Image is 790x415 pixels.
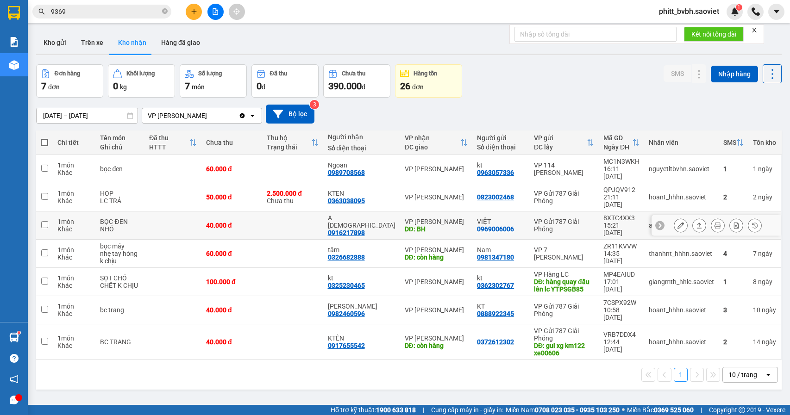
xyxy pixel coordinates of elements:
div: 1 món [57,303,91,310]
div: KTÊN [328,334,395,342]
div: SỌT CHÓ [100,274,140,282]
div: 0325230465 [328,282,365,289]
div: 1 món [57,218,91,225]
th: Toggle SortBy [262,130,323,155]
span: 1 [737,4,740,11]
div: Ngoan [328,161,395,169]
div: DĐ: còn hàng [405,254,468,261]
div: giangmth_hhlc.saoviet [649,278,714,285]
span: file-add [212,8,219,15]
div: VP [PERSON_NAME] [405,278,468,285]
div: nguyetltbvhn.saoviet [649,165,714,173]
div: Khác [57,197,91,204]
button: file-add [207,4,224,20]
span: ngày [758,278,772,285]
button: Kho gửi [36,31,74,54]
div: anhttk_hhhn.saoviet [649,222,714,229]
div: 1 món [57,190,91,197]
button: Nhập hàng [711,66,758,82]
div: Khác [57,342,91,349]
div: Chưa thu [206,139,257,146]
img: icon-new-feature [731,7,739,16]
span: | [701,405,702,415]
div: 1 món [57,161,91,169]
div: Khác [57,310,91,317]
span: phitt_bvbh.saoviet [652,6,727,17]
div: 17:01 [DATE] [603,278,640,293]
div: kt [328,274,395,282]
button: Kho nhận [111,31,154,54]
span: notification [10,375,19,384]
div: BỌC ĐEN NHỎ [100,218,140,233]
div: 0362302767 [477,282,514,289]
th: Toggle SortBy [719,130,748,155]
div: 0363038095 [328,197,365,204]
span: ⚪️ [622,408,625,412]
div: 1 [753,165,776,173]
div: Đã thu [270,70,287,77]
span: 0 [257,81,262,92]
div: MP4EAIUD [603,271,640,278]
div: Khác [57,282,91,289]
div: VP [PERSON_NAME] [405,306,468,314]
div: 8 [753,278,776,285]
div: 1 [723,278,744,285]
span: ngày [758,193,772,201]
button: SMS [664,65,691,82]
img: solution-icon [9,37,19,47]
div: VP Hàng LC [534,271,594,278]
div: 16:11 [DATE] [603,165,640,180]
svg: Clear value [238,112,246,119]
div: VP Gửi 787 Giải Phóng [534,218,594,233]
div: VP [PERSON_NAME] [148,111,207,120]
div: VP [PERSON_NAME] [405,334,468,342]
span: kg [120,83,127,91]
svg: open [249,112,256,119]
div: 1 [723,165,744,173]
div: VP 114 [PERSON_NAME] [534,161,594,176]
span: 7 [185,81,190,92]
div: 40.000 đ [206,222,257,229]
div: MẠNH HÙNG [328,303,395,310]
th: Toggle SortBy [400,130,473,155]
div: 0372612302 [477,338,514,346]
div: Ngày ĐH [603,143,632,151]
span: caret-down [772,7,781,16]
div: Số lượng [198,70,222,77]
th: Toggle SortBy [599,130,644,155]
div: LC TRẢ [100,197,140,204]
div: DĐ: còn hàng [405,342,468,349]
div: ĐC lấy [534,143,587,151]
div: 40.000 đ [206,306,257,314]
span: 390.000 [328,81,362,92]
div: Nhân viên [649,139,714,146]
div: 0982460596 [328,310,365,317]
strong: 1900 633 818 [376,406,416,414]
div: VP [PERSON_NAME] [405,246,468,254]
div: VP nhận [405,134,461,142]
div: ĐC giao [405,143,461,151]
button: Hàng đã giao [154,31,207,54]
div: VP Gửi 787 Giải Phóng [534,190,594,204]
div: SMS [723,139,736,146]
div: VP [PERSON_NAME] [405,218,468,225]
div: ZR11KVVW [603,242,640,250]
div: MC1N3WKH [603,158,640,165]
span: đ [362,83,365,91]
div: tâm [328,246,395,254]
div: HOP [100,190,140,197]
div: VRB7DDX4 [603,331,640,338]
div: Thu hộ [267,134,311,142]
button: Đã thu0đ [251,64,319,98]
div: Chi tiết [57,139,91,146]
div: 100.000 đ [206,278,257,285]
input: Selected VP Bảo Hà. [208,111,209,120]
img: phone-icon [752,7,760,16]
span: Cung cấp máy in - giấy in: [431,405,503,415]
div: 14:35 [DATE] [603,250,640,265]
div: 0888922345 [477,310,514,317]
span: 0 [113,81,118,92]
div: A ĐẠO [328,214,395,229]
div: 0326682888 [328,254,365,261]
span: 7 [41,81,46,92]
